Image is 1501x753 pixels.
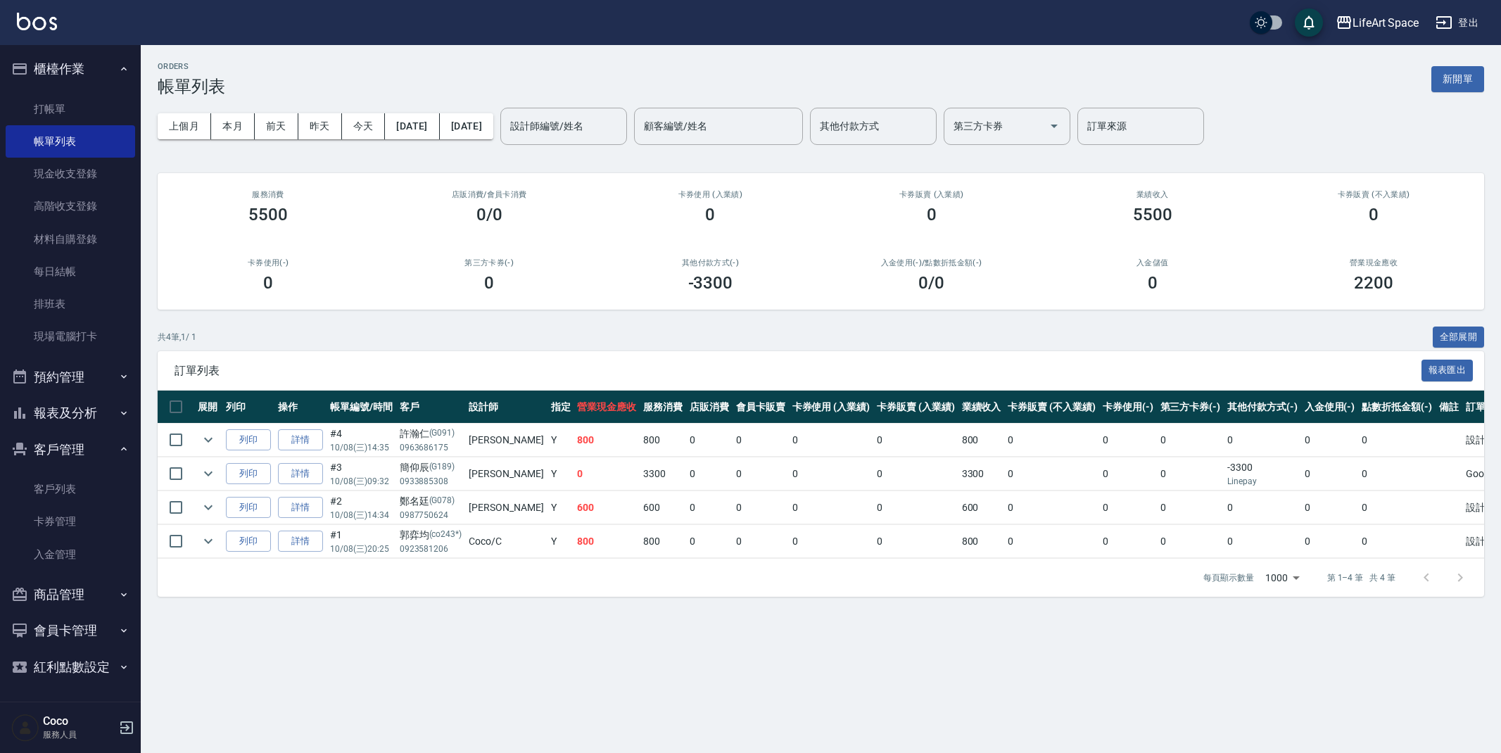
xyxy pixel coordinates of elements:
[1436,391,1462,424] th: 備註
[6,320,135,353] a: 現場電腦打卡
[6,190,135,222] a: 高階收支登錄
[1224,491,1301,524] td: 0
[278,497,323,519] a: 詳情
[1157,457,1224,491] td: 0
[1301,424,1359,457] td: 0
[958,424,1005,457] td: 800
[6,431,135,468] button: 客戶管理
[1099,491,1157,524] td: 0
[1004,491,1098,524] td: 0
[484,273,494,293] h3: 0
[1059,190,1246,199] h2: 業績收入
[1358,424,1436,457] td: 0
[1099,525,1157,558] td: 0
[705,205,715,224] h3: 0
[640,491,686,524] td: 600
[6,538,135,571] a: 入金管理
[1354,273,1393,293] h3: 2200
[226,463,271,485] button: 列印
[255,113,298,139] button: 前天
[248,205,288,224] h3: 5500
[396,391,466,424] th: 客戶
[6,395,135,431] button: 報表及分析
[1295,8,1323,37] button: save
[6,51,135,87] button: 櫃檯作業
[400,494,462,509] div: 鄭名廷
[1224,525,1301,558] td: 0
[263,273,273,293] h3: 0
[327,491,396,524] td: #2
[686,424,733,457] td: 0
[198,531,219,552] button: expand row
[465,491,547,524] td: [PERSON_NAME]
[385,113,439,139] button: [DATE]
[226,531,271,552] button: 列印
[1099,391,1157,424] th: 卡券使用(-)
[789,424,874,457] td: 0
[1369,205,1379,224] h3: 0
[1224,457,1301,491] td: -3300
[211,113,255,139] button: 本月
[6,255,135,288] a: 每日結帳
[918,273,944,293] h3: 0 /0
[158,77,225,96] h3: 帳單列表
[17,13,57,30] img: Logo
[640,457,686,491] td: 3300
[11,714,39,742] img: Person
[547,391,574,424] th: 指定
[465,457,547,491] td: [PERSON_NAME]
[686,491,733,524] td: 0
[1358,525,1436,558] td: 0
[1301,457,1359,491] td: 0
[226,497,271,519] button: 列印
[6,473,135,505] a: 客戶列表
[6,649,135,685] button: 紅利點數設定
[395,258,583,267] h2: 第三方卡券(-)
[574,491,640,524] td: 600
[958,525,1005,558] td: 800
[6,612,135,649] button: 會員卡管理
[400,460,462,475] div: 簡仰辰
[198,463,219,484] button: expand row
[43,728,115,741] p: 服務人員
[616,258,804,267] h2: 其他付款方式(-)
[429,426,455,441] p: (G091)
[6,93,135,125] a: 打帳單
[873,424,958,457] td: 0
[640,391,686,424] th: 服務消費
[327,457,396,491] td: #3
[1227,475,1298,488] p: Linepay
[476,205,502,224] h3: 0/0
[789,391,874,424] th: 卡券使用 (入業績)
[873,491,958,524] td: 0
[465,424,547,457] td: [PERSON_NAME]
[400,475,462,488] p: 0933885308
[440,113,493,139] button: [DATE]
[1004,525,1098,558] td: 0
[574,391,640,424] th: 營業現金應收
[789,525,874,558] td: 0
[837,190,1025,199] h2: 卡券販賣 (入業績)
[278,531,323,552] a: 詳情
[574,525,640,558] td: 800
[733,491,789,524] td: 0
[400,426,462,441] div: 許瀚仁
[194,391,222,424] th: 展開
[547,457,574,491] td: Y
[1148,273,1158,293] h3: 0
[1157,491,1224,524] td: 0
[1327,571,1395,584] p: 第 1–4 筆 共 4 筆
[175,258,362,267] h2: 卡券使用(-)
[686,525,733,558] td: 0
[400,528,462,543] div: 郭弈均
[1133,205,1172,224] h3: 5500
[330,543,393,555] p: 10/08 (三) 20:25
[175,364,1421,378] span: 訂單列表
[429,494,455,509] p: (G078)
[789,491,874,524] td: 0
[465,525,547,558] td: Coco /C
[429,528,462,543] p: (co243*)
[574,457,640,491] td: 0
[1224,391,1301,424] th: 其他付款方式(-)
[688,273,733,293] h3: -3300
